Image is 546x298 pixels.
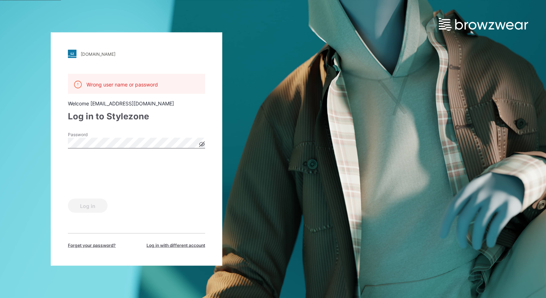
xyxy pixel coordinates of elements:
[68,131,118,138] label: Password
[81,51,115,56] div: [DOMAIN_NAME]
[68,110,205,123] div: Log in to Stylezone
[74,80,82,89] img: alert.76a3ded3c87c6ed799a365e1fca291d4.svg
[147,242,205,249] span: Log in with different account
[68,100,205,107] div: Welcome [EMAIL_ADDRESS][DOMAIN_NAME]
[68,242,116,249] span: Forget your password?
[68,50,205,58] a: [DOMAIN_NAME]
[68,50,76,58] img: stylezone-logo.562084cfcfab977791bfbf7441f1a819.svg
[86,81,158,88] p: Wrong user name or password
[439,18,528,31] img: browzwear-logo.e42bd6dac1945053ebaf764b6aa21510.svg
[68,159,177,187] iframe: reCAPTCHA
